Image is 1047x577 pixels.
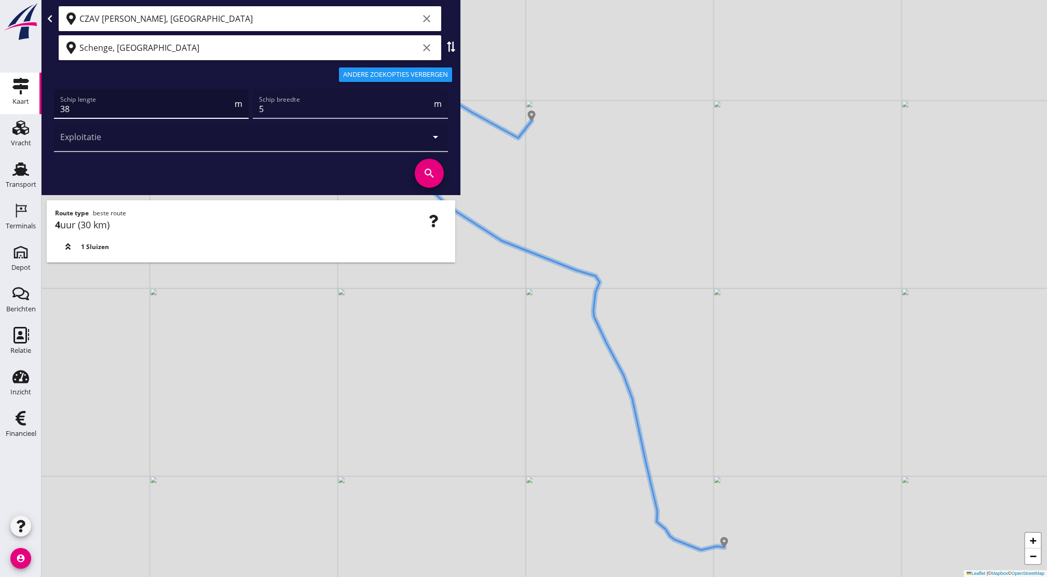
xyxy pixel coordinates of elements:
[10,347,31,354] div: Relatie
[11,264,31,271] div: Depot
[79,10,418,27] input: Vertrekpunt
[719,537,729,547] img: Marker
[6,223,36,229] div: Terminals
[429,131,442,143] i: arrow_drop_down
[420,42,433,54] i: clear
[339,67,452,82] button: Andere zoekopties verbergen
[1025,533,1041,548] a: Zoom in
[991,571,1008,576] a: Mapbox
[11,140,31,146] div: Vracht
[6,181,36,188] div: Transport
[420,12,433,25] i: clear
[964,570,1047,577] div: © ©
[55,218,447,232] div: uur (30 km)
[1011,571,1044,576] a: OpenStreetMap
[987,571,988,576] span: |
[79,39,418,56] input: Bestemming
[10,548,31,569] i: account_circle
[343,70,448,80] div: Andere zoekopties verbergen
[432,98,442,110] div: m
[233,98,242,110] div: m
[60,101,233,117] input: Schip lengte
[1030,534,1037,547] span: +
[1025,548,1041,564] a: Zoom out
[526,111,537,121] img: Marker
[1030,549,1037,562] span: −
[259,101,431,117] input: Schip breedte
[2,3,39,41] img: logo-small.a267ee39.svg
[6,430,36,437] div: Financieel
[55,218,60,231] strong: 4
[93,209,126,217] span: beste route
[967,571,985,576] a: Leaflet
[10,389,31,395] div: Inzicht
[12,98,29,105] div: Kaart
[6,306,36,312] div: Berichten
[415,159,444,188] i: search
[55,209,89,217] strong: Route type
[81,242,109,252] span: 1 Sluizen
